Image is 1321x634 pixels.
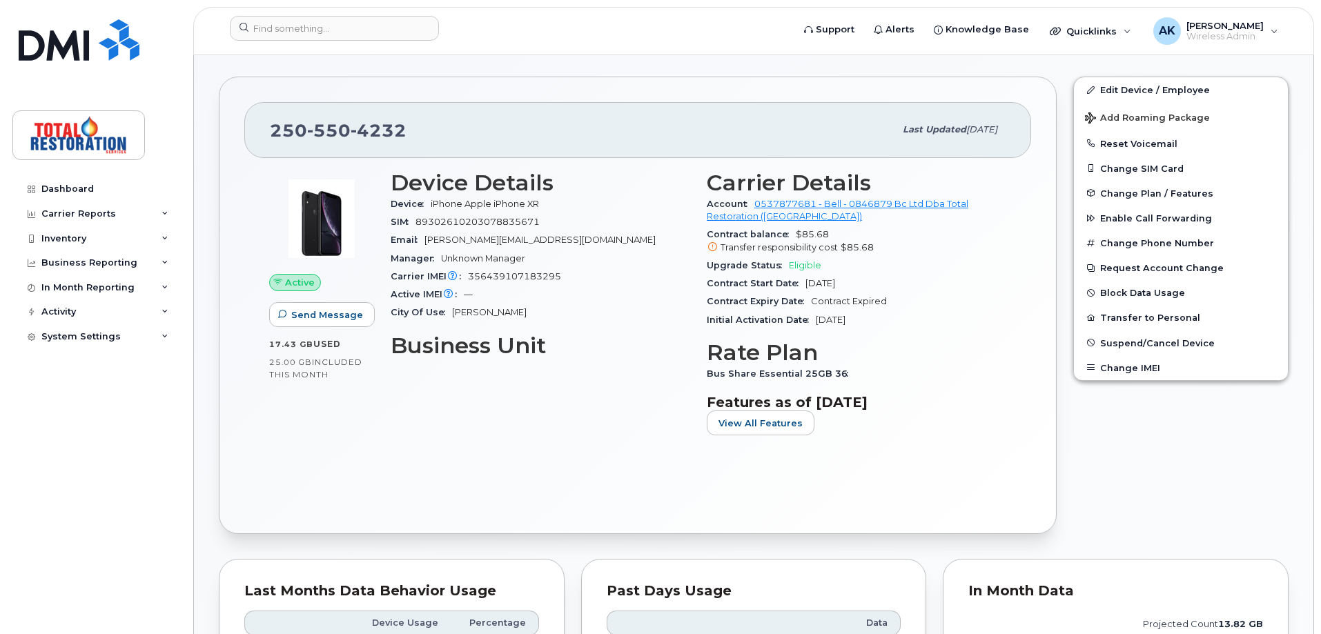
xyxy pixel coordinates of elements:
span: Device [391,199,431,209]
span: Add Roaming Package [1085,112,1210,126]
div: Last Months Data Behavior Usage [244,584,539,598]
a: Edit Device / Employee [1074,77,1288,102]
span: Quicklinks [1066,26,1117,37]
span: used [313,339,341,349]
span: Knowledge Base [946,23,1029,37]
span: Suspend/Cancel Device [1100,337,1215,348]
span: Send Message [291,308,363,321]
h3: Features as of [DATE] [707,394,1006,410]
span: Change Plan / Features [1100,188,1213,198]
span: Wireless Admin [1186,31,1264,42]
button: Change Phone Number [1074,230,1288,255]
h3: Rate Plan [707,340,1006,365]
button: Enable Call Forwarding [1074,206,1288,230]
span: Contract Expiry Date [707,296,811,306]
span: [DATE] [966,124,997,135]
span: City Of Use [391,307,452,317]
div: Ashley Krastel [1144,17,1288,45]
span: Transfer responsibility cost [721,242,838,252]
button: Send Message [269,302,375,327]
span: Eligible [789,260,821,270]
span: Last updated [903,124,966,135]
span: Unknown Manager [441,253,525,264]
span: Contract balance [707,229,796,239]
h3: Business Unit [391,333,690,358]
span: Contract Start Date [707,278,805,288]
button: Change IMEI [1074,355,1288,380]
span: 550 [307,120,351,141]
span: AK [1159,23,1175,39]
span: Alerts [885,23,914,37]
span: Carrier IMEI [391,271,468,281]
span: Contract Expired [811,296,887,306]
a: Support [794,16,864,43]
span: Manager [391,253,441,264]
span: View All Features [718,417,803,430]
span: [PERSON_NAME] [452,307,527,317]
button: Request Account Change [1074,255,1288,280]
span: [DATE] [816,315,845,325]
button: Reset Voicemail [1074,131,1288,156]
button: Change Plan / Features [1074,181,1288,206]
button: Change SIM Card [1074,156,1288,181]
span: Active IMEI [391,289,464,299]
span: 356439107183295 [468,271,561,281]
div: In Month Data [968,584,1263,598]
span: — [464,289,473,299]
img: image20231002-3703462-1qb80zy.jpeg [280,177,363,260]
span: iPhone Apple iPhone XR [431,199,539,209]
button: View All Features [707,410,814,435]
button: Add Roaming Package [1074,103,1288,131]
span: SIM [391,217,415,227]
button: Transfer to Personal [1074,305,1288,330]
text: projected count [1143,619,1263,629]
h3: Device Details [391,170,690,195]
span: [PERSON_NAME][EMAIL_ADDRESS][DOMAIN_NAME] [424,235,656,245]
tspan: 13.82 GB [1218,619,1263,629]
span: Active [285,276,315,289]
span: included this month [269,357,362,379]
h3: Carrier Details [707,170,1006,195]
span: $85.68 [707,229,1006,254]
span: 17.43 GB [269,339,313,349]
span: [PERSON_NAME] [1186,20,1264,31]
span: 4232 [351,120,407,141]
span: Support [816,23,854,37]
a: Knowledge Base [924,16,1039,43]
span: Bus Share Essential 25GB 36 [707,368,855,379]
span: 250 [270,120,407,141]
input: Find something... [230,16,439,41]
div: Quicklinks [1040,17,1141,45]
div: Past Days Usage [607,584,901,598]
span: 89302610203078835671 [415,217,540,227]
span: Enable Call Forwarding [1100,213,1212,224]
span: Email [391,235,424,245]
span: Upgrade Status [707,260,789,270]
button: Block Data Usage [1074,280,1288,305]
a: Alerts [864,16,924,43]
span: 25.00 GB [269,357,312,367]
span: [DATE] [805,278,835,288]
span: Account [707,199,754,209]
span: Initial Activation Date [707,315,816,325]
a: 0537877681 - Bell - 0846879 Bc Ltd Dba Total Restoration ([GEOGRAPHIC_DATA]) [707,199,968,221]
button: Suspend/Cancel Device [1074,330,1288,355]
span: $85.68 [841,242,874,252]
